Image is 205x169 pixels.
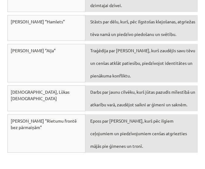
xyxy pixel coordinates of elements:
span: Traģēdija par [PERSON_NAME], kurš zaudējis savu tēvu un cenšas atklāt patiesību, piedzīvojot iden... [90,48,195,78]
span: [PERSON_NAME] “Rietumu frontē bez pārmaiņām” [11,118,77,130]
span: Stāsts par dēlu, kurš, pēc ilgstošas klejošanas, atgriežas tēva namā un piedzīvo piedošanu un svē... [90,19,195,37]
span: Darbs par jaunu cilvēku, kurš jūtas pazudis mīlestībā un atkarību varā, zaudējot saikni ar ģimeni... [90,89,195,107]
span: [PERSON_NAME] “Aija” [11,48,56,53]
span: [PERSON_NAME] “Hamlets” [11,19,65,24]
span: [DEMOGRAPHIC_DATA], Lūkas [DEMOGRAPHIC_DATA] [11,89,69,101]
span: Eposs par [PERSON_NAME], kurš pēc ilgiem ceļojumiem un piedzīvojumiem cenšas atgriezties mājās pi... [90,118,187,149]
